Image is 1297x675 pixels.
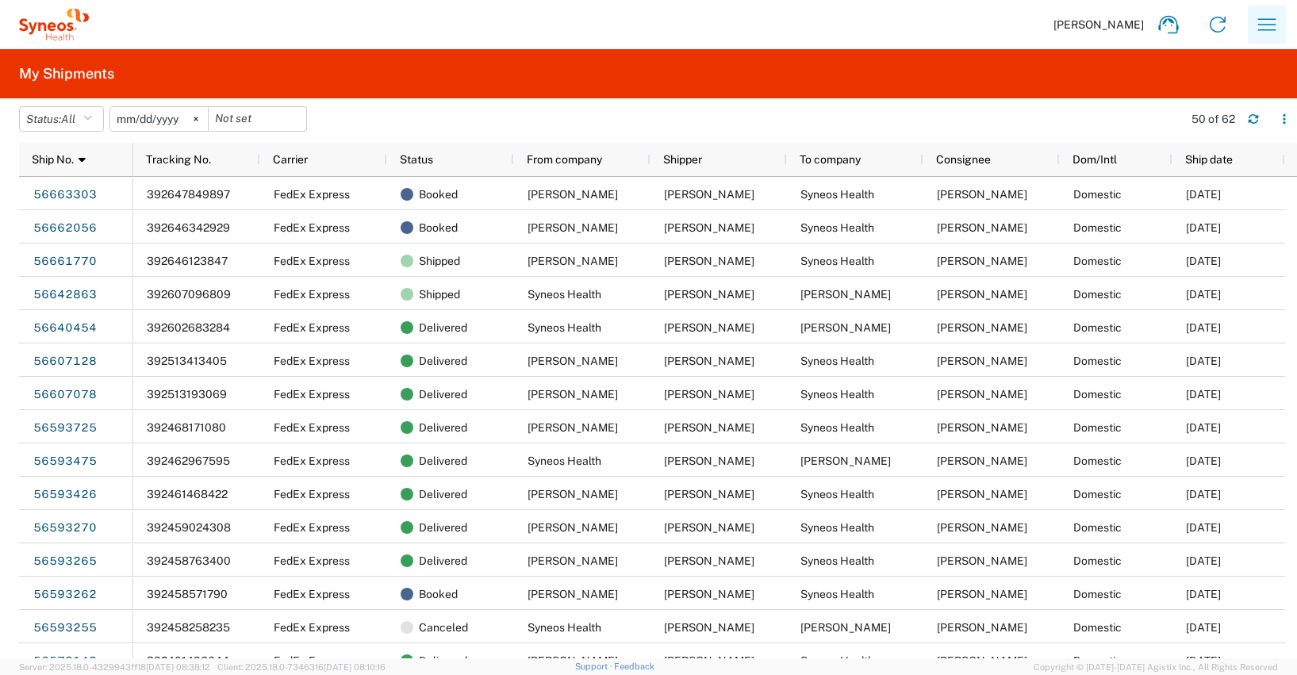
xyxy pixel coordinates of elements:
span: Norma Meinesz [664,221,754,234]
span: Charline Meyer [528,188,618,201]
span: 392458571790 [147,588,228,600]
span: Antoine Kouwonou [937,588,1027,600]
span: Consignee [936,153,991,166]
span: FedEx Express [274,355,350,367]
span: Domestic [1073,321,1122,334]
span: Booked [419,577,458,611]
span: 08/25/2025 [1186,621,1221,634]
span: Syneos Health [800,388,874,401]
span: Norma Meinesz [528,221,618,234]
span: Delivered [419,378,467,411]
span: Domestic [1073,421,1122,434]
span: Pia Nöh [664,554,754,567]
span: Antoine Kouwonou [664,621,754,634]
span: Peter Horovitz [528,421,618,434]
span: Syneos Health [800,221,874,234]
span: 392401496644 [147,654,229,667]
span: 08/26/2025 [1186,588,1221,600]
span: Domestic [1073,621,1122,634]
span: Domestic [1073,554,1122,567]
span: Manuel Hildebrandt [664,388,754,401]
span: FedEx Express [274,288,350,301]
span: Domestic [1073,454,1122,467]
span: Syneos Health [800,554,874,567]
a: 56663303 [33,182,98,208]
span: Jasmin Schuetz [664,521,754,534]
span: Antoine Kouwonou [937,255,1027,267]
span: 392513193069 [147,388,227,401]
span: FedEx Express [274,588,350,600]
span: Antoine Kouwonou [664,454,754,467]
span: Lena Baumann [800,288,891,301]
span: 08/26/2025 [1186,554,1221,567]
span: Antoine Kouwonou [937,388,1027,401]
span: 08/26/2025 [1186,521,1221,534]
span: Lisa Schlegel [800,621,891,634]
span: [DATE] 08:10:16 [324,662,386,672]
span: Connie Flemming [528,355,618,367]
span: 08/29/2025 [1186,255,1221,267]
span: Claudia Viefhaus [528,488,618,500]
a: 56593265 [33,549,98,574]
a: 56661770 [33,249,98,274]
span: Lena Baumann [937,288,1027,301]
span: Olga Voinova [528,255,618,267]
span: Claudia Viefhaus [664,488,754,500]
span: 392459024308 [147,521,231,534]
span: Syneos Health [800,188,874,201]
span: 08/27/2025 [1186,355,1221,367]
span: 392462967595 [147,454,230,467]
span: Booked [419,178,458,211]
span: Antoine Kouwonou [937,221,1027,234]
span: Domestic [1073,255,1122,267]
span: Syneos Health [800,421,874,434]
span: Delivered [419,444,467,477]
span: Antoine Kouwonou [937,355,1027,367]
span: Syneos Health [528,621,601,634]
span: 392458258235 [147,621,230,634]
span: Domestic [1073,221,1122,234]
span: Dom/Intl [1073,153,1117,166]
span: Domestic [1073,588,1122,600]
span: Christina Raupp [664,654,754,667]
span: Antoine Kouwonou [664,321,754,334]
span: Antoine Kouwonou [937,188,1027,201]
span: To company [800,153,861,166]
span: FedEx Express [274,654,350,667]
span: Antoine Kouwonou [937,654,1027,667]
span: Syneos Health [800,521,874,534]
span: 392607096809 [147,288,231,301]
span: Antoine Kouwonou [937,421,1027,434]
span: 392458763400 [147,554,231,567]
span: Client: 2025.18.0-7346316 [217,662,386,672]
span: FedEx Express [274,521,350,534]
span: Meyer, Charline [937,454,1027,467]
input: Not set [209,107,306,131]
span: FedEx Express [274,255,350,267]
span: Canceled [419,611,468,644]
span: Meyer, Charline [800,454,891,467]
span: Lisa Schlegel [664,588,754,600]
span: Christina Raupp [528,654,618,667]
a: 56593270 [33,516,98,541]
span: Domestic [1073,188,1122,201]
span: Delivered [419,477,467,511]
span: Antoine Kouwonou [937,488,1027,500]
span: 08/27/2025 [1186,488,1221,500]
span: Bahadin Khasawneh [800,321,891,334]
input: Not set [110,107,208,131]
span: Domestic [1073,388,1122,401]
span: Delivered [419,411,467,444]
span: Syneos Health [800,488,874,500]
span: Delivered [419,344,467,378]
span: 392461468422 [147,488,228,500]
span: Domestic [1073,654,1122,667]
span: Domestic [1073,521,1122,534]
button: Status:All [19,106,104,132]
a: Support [575,662,615,671]
span: From company [527,153,602,166]
span: Delivered [419,544,467,577]
span: Jasmin Schuetz [528,521,618,534]
span: FedEx Express [274,454,350,467]
span: 08/26/2025 [1186,421,1221,434]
